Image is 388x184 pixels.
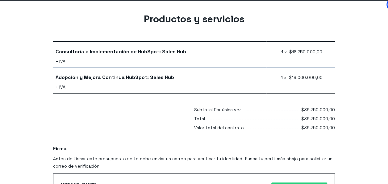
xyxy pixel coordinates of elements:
[194,106,241,113] div: Subtotal Por única vez
[194,115,205,124] div: Total
[53,13,335,25] h2: Productos y servicios
[281,48,322,55] span: 1 x $18.750.000,00
[56,83,264,91] div: + IVA
[301,107,335,112] span: $36.750.000,00
[56,74,174,81] span: Adopción y Mejora Continua HubSpot: Sales Hub
[281,74,322,81] span: 1 x $18.000.000,00
[53,145,335,152] h3: Firma
[56,48,186,55] span: Consultoría e Implementación de HubSpot: Sales Hub
[301,115,335,124] div: $36.750.000,00
[301,124,335,133] div: $36.750.000,00
[56,58,264,65] div: + IVA
[194,124,244,133] div: Valor total del contrato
